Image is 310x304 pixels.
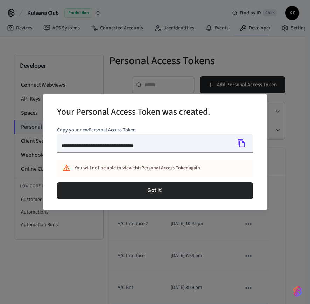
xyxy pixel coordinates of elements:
[57,182,253,199] button: Got it!
[234,136,249,150] button: Copy
[57,102,210,123] h2: Your Personal Access Token was created.
[57,127,253,134] p: Copy your new Personal Access Token .
[293,286,302,297] img: SeamLogoGradient.69752ec5.svg
[75,162,222,175] div: You will not be able to view this Personal Access Token again.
